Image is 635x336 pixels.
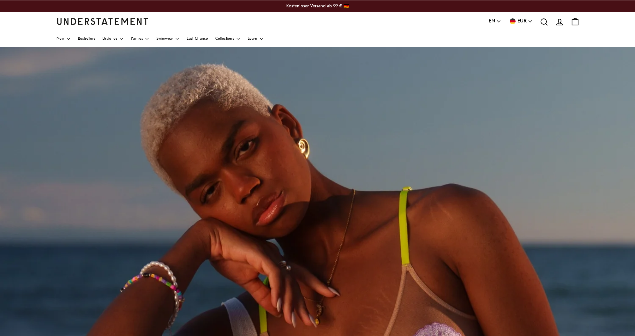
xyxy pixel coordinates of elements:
[248,37,258,41] span: Learn
[248,31,264,47] a: Learn
[489,17,495,25] span: EN
[215,37,234,41] span: Collections
[78,37,95,41] span: Bestsellers
[131,31,149,47] a: Panties
[78,31,95,47] a: Bestsellers
[157,37,173,41] span: Swimwear
[103,37,117,41] span: Bralettes
[509,17,533,25] button: EUR
[187,31,208,47] a: Last Chance
[57,31,71,47] a: New
[215,31,240,47] a: Collections
[103,31,123,47] a: Bralettes
[57,37,64,41] span: New
[262,1,373,11] p: Kostenloser Versand ab 99 € 🇩🇪
[489,17,501,25] button: EN
[57,18,148,25] a: Understatement Homepage
[131,37,143,41] span: Panties
[187,37,208,41] span: Last Chance
[517,17,527,25] span: EUR
[157,31,179,47] a: Swimwear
